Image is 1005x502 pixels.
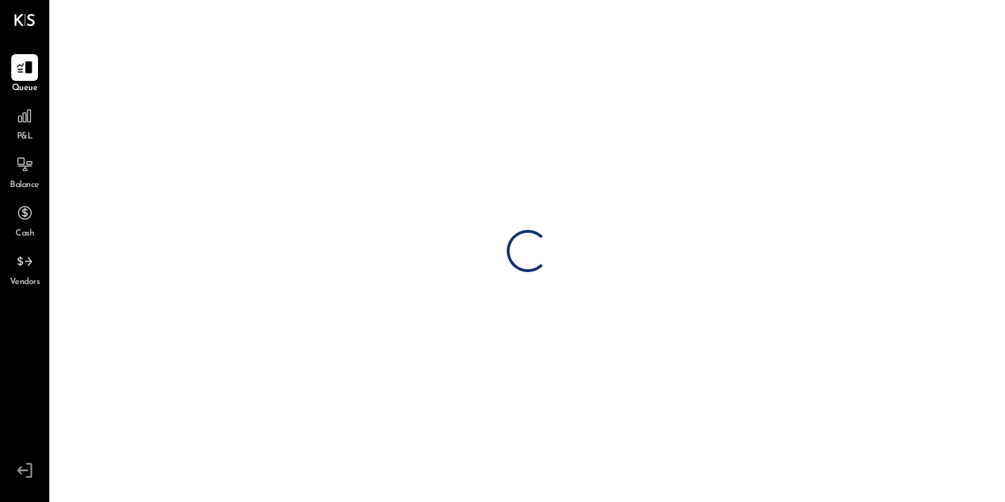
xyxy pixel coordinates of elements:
a: P&L [1,103,49,143]
span: Vendors [10,276,40,289]
a: Cash [1,200,49,240]
a: Queue [1,54,49,95]
a: Vendors [1,248,49,289]
span: P&L [17,131,33,143]
span: Balance [10,179,39,192]
a: Balance [1,151,49,192]
span: Queue [12,82,38,95]
span: Cash [15,228,34,240]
